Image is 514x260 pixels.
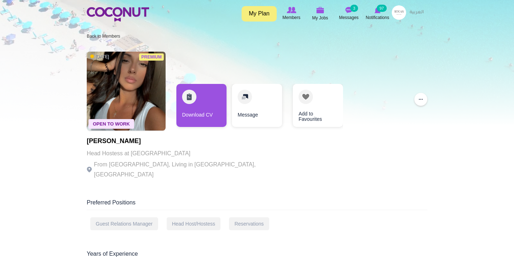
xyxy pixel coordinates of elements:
a: Browse Members Members [277,5,306,22]
span: Members [282,14,300,21]
a: العربية [406,5,427,20]
span: Messages [339,14,359,21]
a: Messages Messages 3 [334,5,363,22]
img: Home [87,7,149,22]
img: Browse Members [287,7,296,13]
small: 3 [350,5,358,12]
span: Premium [139,53,164,61]
div: Reservations [229,217,269,230]
p: Head Hostess at [GEOGRAPHIC_DATA] [87,148,284,159]
div: Head Host/Hostess [167,217,221,230]
div: Preferred Positions [87,199,427,210]
div: 3 / 3 [287,84,338,131]
span: [DATE] [90,54,109,60]
div: 1 / 3 [176,84,227,131]
a: Back to Members [87,34,120,39]
span: Open To Work [89,119,134,129]
div: Guest Relations Manager [90,217,158,230]
h1: [PERSON_NAME] [87,138,284,145]
a: My Jobs My Jobs [306,5,334,22]
span: My Jobs [312,14,328,22]
img: My Jobs [316,7,324,13]
a: Download CV [176,84,227,127]
img: Notifications [375,7,381,13]
a: Message [232,84,282,127]
a: Add to Favourites [293,84,343,127]
p: From [GEOGRAPHIC_DATA], Living in [GEOGRAPHIC_DATA], [GEOGRAPHIC_DATA] [87,160,284,180]
img: Messages [345,7,352,13]
a: My Plan [242,6,277,22]
small: 97 [377,5,387,12]
span: Notifications [366,14,389,21]
a: Notifications Notifications 97 [363,5,392,22]
button: ... [414,93,427,106]
div: 2 / 3 [232,84,282,131]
